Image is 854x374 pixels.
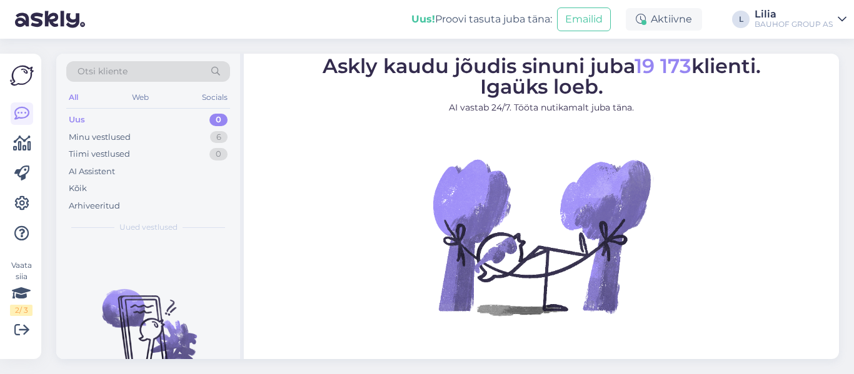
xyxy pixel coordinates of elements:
button: Emailid [557,7,611,31]
div: Proovi tasuta juba täna: [411,12,552,27]
div: 0 [209,148,228,160]
div: BAUHOF GROUP AS [755,19,833,29]
div: Vaata siia [10,260,33,316]
b: Uus! [411,13,435,25]
p: AI vastab 24/7. Tööta nutikamalt juba täna. [323,101,761,114]
span: 19 173 [635,54,691,78]
a: LiliaBAUHOF GROUP AS [755,9,846,29]
div: Socials [199,89,230,106]
img: Askly Logo [10,64,34,87]
div: Minu vestlused [69,131,131,144]
div: L [732,11,750,28]
span: Uued vestlused [119,222,178,233]
span: Askly kaudu jõudis sinuni juba klienti. Igaüks loeb. [323,54,761,99]
div: Aktiivne [626,8,702,31]
div: Uus [69,114,85,126]
span: Otsi kliente [78,65,128,78]
div: AI Assistent [69,165,115,178]
div: Arhiveeritud [69,200,120,212]
div: 0 [209,114,228,126]
img: No Chat active [429,124,654,349]
div: Kõik [69,182,87,195]
div: 2 / 3 [10,305,33,316]
div: All [66,89,81,106]
div: Web [129,89,151,106]
div: 6 [210,131,228,144]
div: Tiimi vestlused [69,148,130,160]
div: Lilia [755,9,833,19]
